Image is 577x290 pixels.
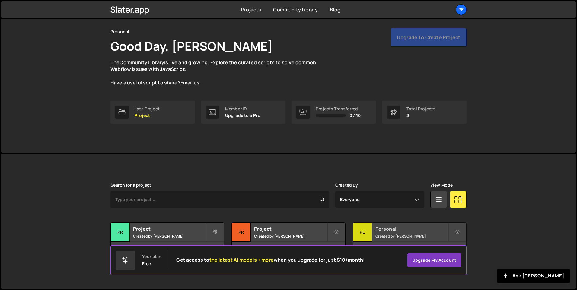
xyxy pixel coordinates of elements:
[232,223,251,242] div: Pr
[497,269,570,283] button: Ask [PERSON_NAME]
[111,242,224,260] div: No pages have been added to this project
[111,223,130,242] div: Pr
[406,113,435,118] p: 3
[142,261,151,266] div: Free
[407,253,461,267] a: Upgrade my account
[120,59,164,66] a: Community Library
[110,28,129,35] div: Personal
[330,6,340,13] a: Blog
[375,225,448,232] h2: Personal
[209,257,274,263] span: the latest AI models + more
[353,242,466,260] div: 2 pages, last updated by [PERSON_NAME] [DATE]
[133,234,206,239] small: Created by [PERSON_NAME]
[241,6,261,13] a: Projects
[135,113,160,118] p: Project
[353,223,372,242] div: Pe
[349,113,361,118] span: 0 / 10
[110,191,329,208] input: Type your project...
[316,106,361,111] div: Projects Transferred
[273,6,318,13] a: Community Library
[133,225,206,232] h2: Project
[225,113,261,118] p: Upgrade to a Pro
[110,59,328,86] p: The is live and growing. Explore the curated scripts to solve common Webflow issues with JavaScri...
[430,183,453,188] label: View Mode
[225,106,261,111] div: Member ID
[142,254,161,259] div: Your plan
[353,222,467,260] a: Pe Personal Created by [PERSON_NAME] 2 pages, last updated by [PERSON_NAME] [DATE]
[135,106,160,111] div: Last Project
[406,106,435,111] div: Total Projects
[176,257,365,263] h2: Get access to when you upgrade for just $10/month!
[456,4,467,15] a: Pe
[375,234,448,239] small: Created by [PERSON_NAME]
[254,225,327,232] h2: Project
[110,101,195,124] a: Last Project Project
[254,234,327,239] small: Created by [PERSON_NAME]
[110,183,151,188] label: Search for a project
[335,183,358,188] label: Created By
[110,38,273,54] h1: Good Day, [PERSON_NAME]
[232,242,345,260] div: No pages have been added to this project
[110,222,224,260] a: Pr Project Created by [PERSON_NAME] No pages have been added to this project
[180,79,199,86] a: Email us
[231,222,345,260] a: Pr Project Created by [PERSON_NAME] No pages have been added to this project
